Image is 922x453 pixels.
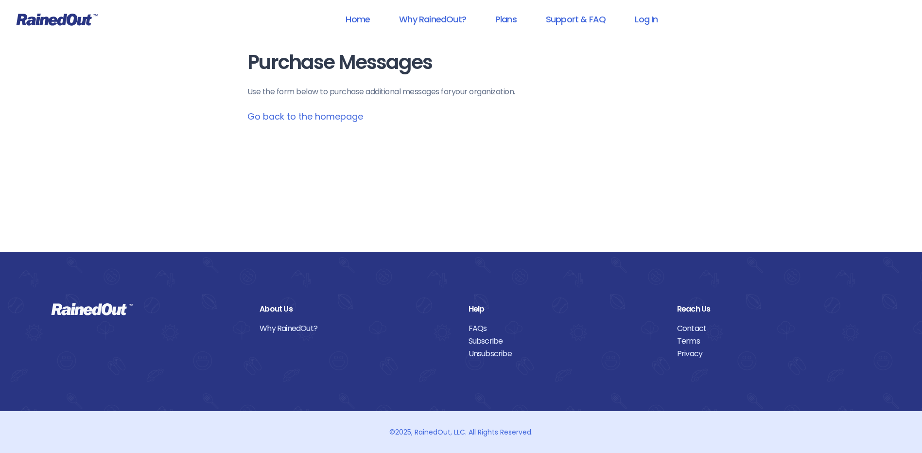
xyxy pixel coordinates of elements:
[469,335,662,348] a: Subscribe
[677,348,871,360] a: Privacy
[483,8,529,30] a: Plans
[386,8,479,30] a: Why RainedOut?
[247,110,363,122] a: Go back to the homepage
[677,335,871,348] a: Terms
[247,86,675,98] p: Use the form below to purchase additional messages for your organization .
[622,8,670,30] a: Log In
[247,52,675,73] h1: Purchase Messages
[469,303,662,315] div: Help
[469,322,662,335] a: FAQs
[677,322,871,335] a: Contact
[260,322,453,335] a: Why RainedOut?
[469,348,662,360] a: Unsubscribe
[533,8,618,30] a: Support & FAQ
[333,8,383,30] a: Home
[677,303,871,315] div: Reach Us
[260,303,453,315] div: About Us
